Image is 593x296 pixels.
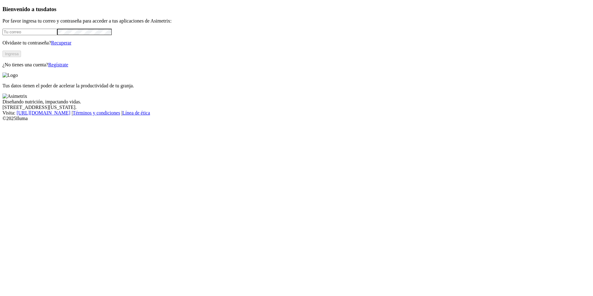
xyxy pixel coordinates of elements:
[43,6,57,12] span: datos
[2,73,18,78] img: Logo
[2,6,591,13] h3: Bienvenido a tus
[2,83,591,89] p: Tus datos tienen el poder de acelerar la productividad de tu granja.
[2,40,591,46] p: Olvidaste tu contraseña?
[73,110,120,115] a: Términos y condiciones
[2,62,591,68] p: ¿No tienes una cuenta?
[2,51,21,57] button: Ingresa
[2,18,591,24] p: Por favor ingresa tu correo y contraseña para acceder a tus aplicaciones de Asimetrix:
[2,99,591,105] div: Diseñando nutrición, impactando vidas.
[2,110,591,116] div: Visita : | |
[17,110,70,115] a: [URL][DOMAIN_NAME]
[2,105,591,110] div: [STREET_ADDRESS][US_STATE].
[51,40,71,45] a: Recuperar
[2,94,27,99] img: Asimetrix
[122,110,150,115] a: Línea de ética
[2,116,591,121] div: © 2025 Iluma
[2,29,57,35] input: Tu correo
[48,62,68,67] a: Regístrate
